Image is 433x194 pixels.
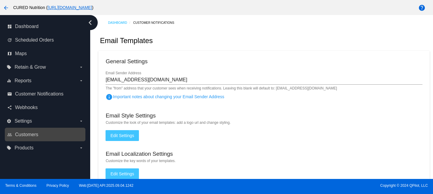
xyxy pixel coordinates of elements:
[106,120,422,125] mat-hint: Customize the look of your email templates: add a logo url and change styling.
[7,132,12,137] i: people_outline
[7,22,84,31] a: dashboard Dashboard
[5,183,36,188] a: Terms & Conditions
[79,145,84,150] i: arrow_drop_down
[47,183,69,188] a: Privacy Policy
[418,4,425,11] mat-icon: help
[15,91,63,97] span: Customer Notifications
[79,183,134,188] a: Web:[DATE] API:2025.09.04.1242
[14,145,33,151] span: Products
[7,89,84,99] a: email Customer Notifications
[7,24,12,29] i: dashboard
[79,78,84,83] i: arrow_drop_down
[15,51,27,56] span: Maps
[15,37,54,43] span: Scheduled Orders
[106,58,147,65] h3: General Settings
[110,171,134,176] span: Edit Settings
[7,130,84,139] a: people_outline Customers
[7,35,84,45] a: update Scheduled Orders
[48,5,92,10] a: [URL][DOMAIN_NAME]
[106,130,139,141] button: Edit Settings
[7,145,11,150] i: local_offer
[7,51,12,56] i: map
[106,159,422,163] mat-hint: Customize the key words of your templates.
[7,78,11,83] i: equalizer
[15,24,38,29] span: Dashboard
[106,168,139,179] button: Edit Settings
[7,38,12,42] i: update
[110,133,134,138] span: Edit Settings
[2,4,10,11] mat-icon: arrow_back
[108,18,133,27] a: Dashboard
[106,91,118,103] button: Important notes about changing your Email Sender Address
[100,36,153,45] h2: Email Templates
[15,105,38,110] span: Webhooks
[79,119,84,124] i: arrow_drop_down
[133,18,180,27] a: Customer Notifications
[106,93,113,101] mat-icon: info
[7,105,12,110] i: share
[15,132,38,137] span: Customers
[85,18,95,27] i: chevron_left
[106,151,173,157] h3: Email Localization Settings
[7,119,11,124] i: settings
[14,118,32,124] span: Settings
[106,86,337,91] mat-hint: The "from" address that your customer sees when receiving notifications. Leaving this blank will ...
[7,92,12,96] i: email
[14,64,46,70] span: Retain & Grow
[13,5,94,10] span: CURED Nutrition ( )
[7,49,84,58] a: map Maps
[222,183,428,188] span: Copyright © 2024 QPilot, LLC
[106,94,224,99] span: Important notes about changing your Email Sender Address
[79,65,84,70] i: arrow_drop_down
[106,112,155,119] h3: Email Style Settings
[7,65,11,70] i: local_offer
[7,103,84,112] a: share Webhooks
[106,77,422,83] input: Email Sender Address
[14,78,31,83] span: Reports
